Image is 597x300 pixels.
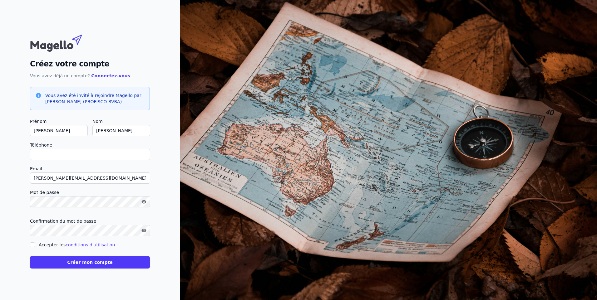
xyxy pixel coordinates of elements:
label: Prénom [30,118,87,125]
img: Magello [30,31,96,53]
label: Confirmation du mot de passe [30,217,150,225]
a: Connectez-vous [91,73,130,78]
button: Créer mon compte [30,256,150,269]
label: Accepter les [39,242,115,247]
h2: Créez votre compte [30,58,150,70]
label: Email [30,165,150,172]
p: Vous avez déjà un compte? [30,72,150,80]
h3: Vous avez été invité à rejoindre Magello par [PERSON_NAME] (PROFISCO BVBA) [45,92,145,105]
label: Téléphone [30,141,150,149]
label: Mot de passe [30,189,150,196]
label: Nom [92,118,150,125]
a: conditions d'utilisation [66,242,115,247]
